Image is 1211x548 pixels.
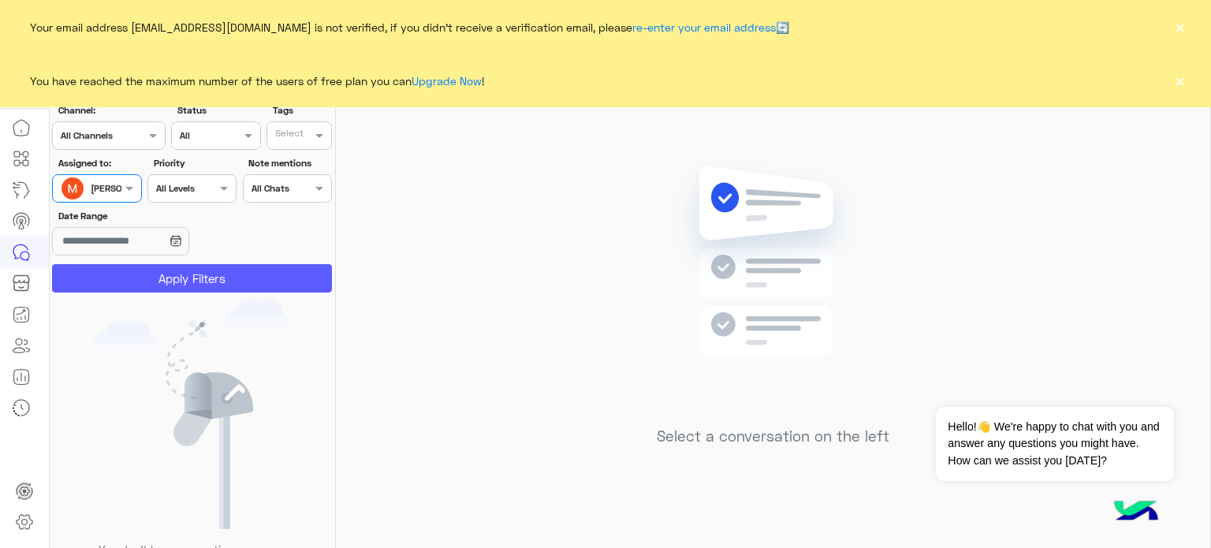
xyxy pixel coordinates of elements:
span: Your email address [EMAIL_ADDRESS][DOMAIN_NAME] is not verified, if you didn't receive a verifica... [30,19,789,35]
label: Priority [154,156,235,170]
a: Upgrade Now [412,74,482,88]
img: no messages [659,154,887,416]
label: Date Range [58,209,235,223]
label: Assigned to: [58,156,140,170]
span: You have reached the maximum number of the users of free plan you can ! [30,73,484,89]
label: Status [177,103,259,117]
div: Select [273,126,304,144]
img: empty users [93,299,292,529]
button: × [1172,19,1187,35]
h5: Select a conversation on the left [657,427,889,445]
a: re-enter your email address [632,21,776,34]
img: ACg8ocLGW7_pVBsNxKOb5fUWmw7xcHXwEWevQ29UkHJiLExJie2bMw=s96-c [61,177,84,199]
label: Tags [273,103,330,117]
span: Hello!👋 We're happy to chat with you and answer any questions you might have. How can we assist y... [936,407,1173,481]
label: Note mentions [248,156,330,170]
img: hulul-logo.png [1109,485,1164,540]
button: × [1172,73,1187,88]
button: Apply Filters [52,264,332,293]
label: Channel: [58,103,164,117]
